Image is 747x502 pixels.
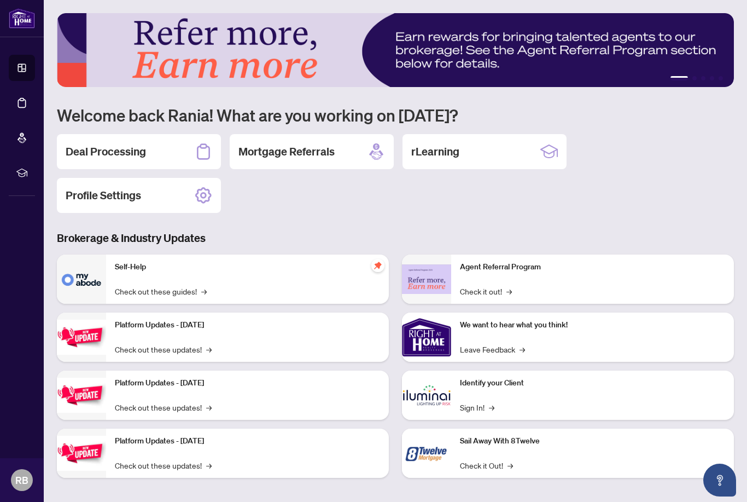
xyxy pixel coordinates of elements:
span: RB [15,472,28,488]
button: 2 [692,76,697,80]
img: Slide 0 [57,13,734,87]
img: Platform Updates - June 23, 2025 [57,436,106,470]
span: → [206,401,212,413]
p: Self-Help [115,261,380,273]
button: 4 [710,76,714,80]
p: Platform Updates - [DATE] [115,319,380,331]
span: → [520,343,525,355]
a: Check out these updates!→ [115,459,212,471]
img: Platform Updates - July 21, 2025 [57,320,106,354]
h2: Mortgage Referrals [238,144,335,159]
a: Check out these guides!→ [115,285,207,297]
p: We want to hear what you think! [460,319,725,331]
span: → [506,285,512,297]
a: Check out these updates!→ [115,343,212,355]
p: Platform Updates - [DATE] [115,435,380,447]
button: 1 [670,76,688,80]
h1: Welcome back Rania! What are you working on [DATE]? [57,105,734,125]
img: Platform Updates - July 8, 2025 [57,378,106,412]
p: Identify your Client [460,377,725,389]
a: Check it out!→ [460,285,512,297]
a: Sign In!→ [460,401,494,413]
img: Agent Referral Program [402,264,451,295]
a: Check out these updates!→ [115,401,212,413]
span: → [489,401,494,413]
a: Check it Out!→ [460,459,513,471]
span: → [206,459,212,471]
a: Leave Feedback→ [460,343,525,355]
button: 3 [701,76,705,80]
p: Agent Referral Program [460,261,725,273]
h2: Deal Processing [66,144,146,159]
button: Open asap [703,464,736,497]
img: Identify your Client [402,371,451,420]
h3: Brokerage & Industry Updates [57,230,734,246]
span: → [507,459,513,471]
p: Platform Updates - [DATE] [115,377,380,389]
img: logo [9,8,35,28]
span: → [201,285,207,297]
button: 5 [719,76,723,80]
h2: rLearning [411,144,459,159]
span: → [206,343,212,355]
h2: Profile Settings [66,188,141,203]
img: We want to hear what you think! [402,313,451,362]
span: pushpin [371,259,384,272]
img: Sail Away With 8Twelve [402,429,451,478]
img: Self-Help [57,255,106,304]
p: Sail Away With 8Twelve [460,435,725,447]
